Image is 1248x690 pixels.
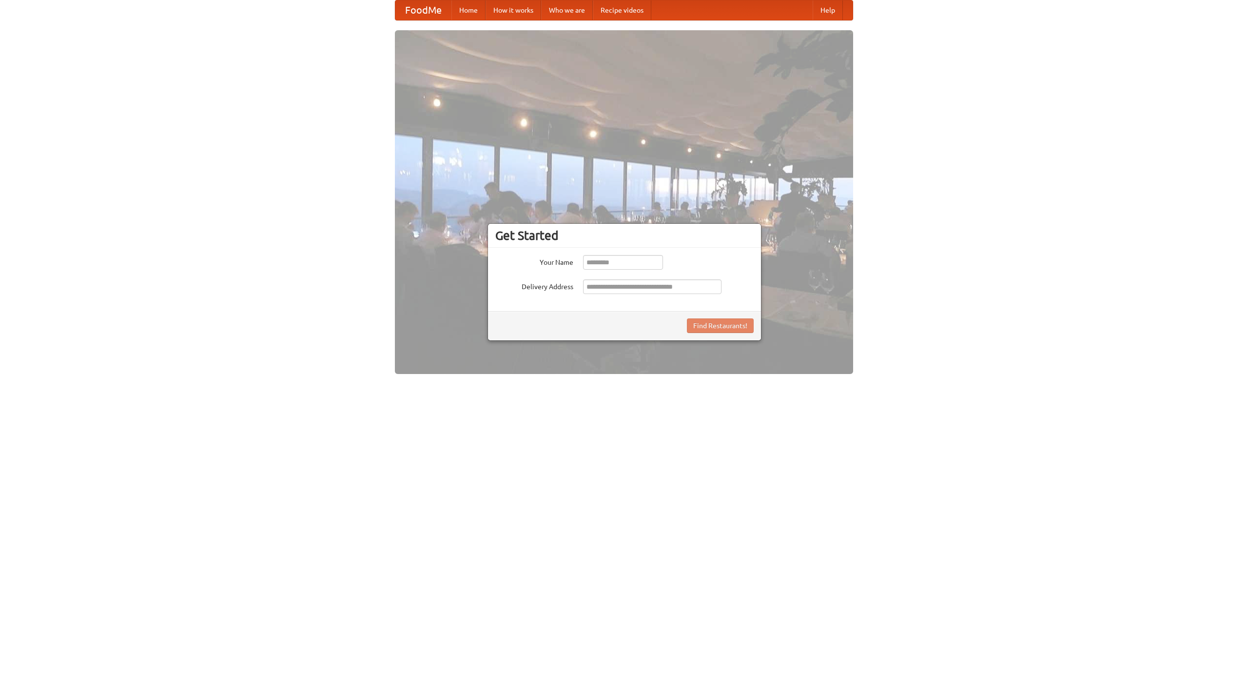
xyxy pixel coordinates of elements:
a: FoodMe [395,0,451,20]
a: Help [813,0,843,20]
a: Who we are [541,0,593,20]
a: Recipe videos [593,0,651,20]
h3: Get Started [495,228,754,243]
button: Find Restaurants! [687,318,754,333]
label: Your Name [495,255,573,267]
label: Delivery Address [495,279,573,292]
a: Home [451,0,486,20]
a: How it works [486,0,541,20]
